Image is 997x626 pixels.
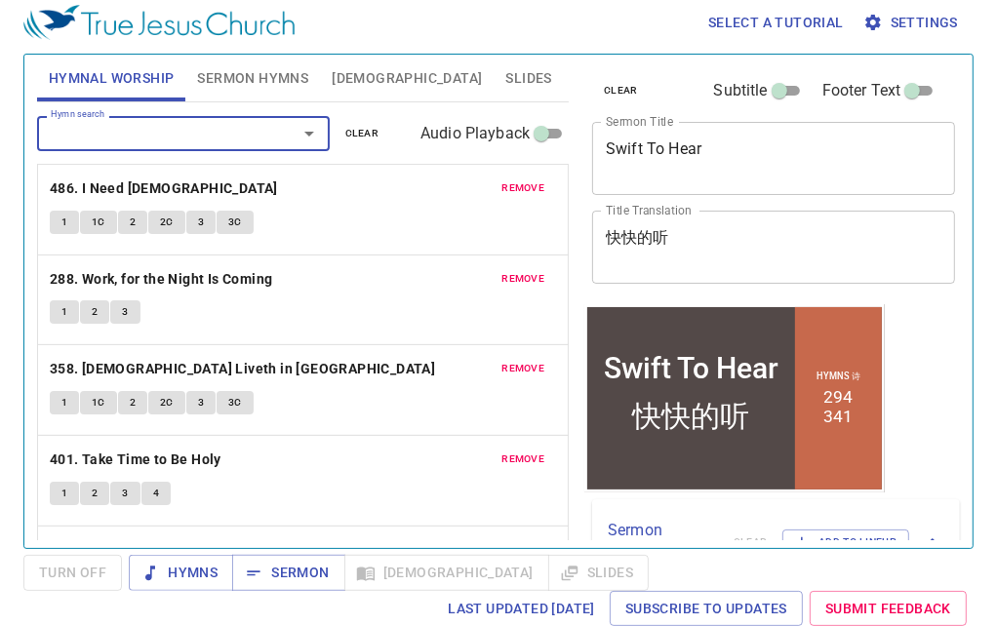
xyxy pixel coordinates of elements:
b: 401. Take Time to Be Holy [50,448,221,472]
span: Select a tutorial [708,11,844,35]
button: remove [490,448,556,471]
span: [DEMOGRAPHIC_DATA] [332,66,482,91]
span: 1 [61,303,67,321]
button: Open [296,120,323,147]
button: remove [490,267,556,291]
img: True Jesus Church [23,5,295,40]
button: 288. Work, for the Night Is Coming [50,267,276,292]
span: 3 [198,394,204,411]
button: 158. Walking in the [GEOGRAPHIC_DATA] [50,538,321,563]
button: 4 [141,482,171,505]
span: 1 [61,214,67,231]
span: 2 [92,303,98,321]
button: clear [592,79,650,102]
span: clear [345,125,379,142]
span: Hymns [144,561,218,585]
span: Last updated [DATE] [448,597,595,621]
button: remove [490,538,556,562]
span: Hymnal Worship [49,66,175,91]
span: 1C [92,394,105,411]
button: Add to Lineup [782,529,909,555]
span: Footer Text [822,79,901,102]
span: 3 [198,214,204,231]
button: Sermon [232,555,344,591]
button: 1 [50,391,79,414]
span: remove [501,179,544,197]
b: 288. Work, for the Night Is Coming [50,267,273,292]
span: remove [501,270,544,288]
button: clear [334,122,391,145]
span: 3 [122,303,128,321]
span: 1 [61,394,67,411]
button: 3 [186,391,216,414]
span: Add to Lineup [795,533,897,551]
button: 3 [186,211,216,234]
span: Subtitle [714,79,768,102]
button: 401. Take Time to Be Holy [50,448,224,472]
button: 2 [118,211,147,234]
p: Sermon Lineup ( 0 ) [608,519,718,566]
b: 158. Walking in the [GEOGRAPHIC_DATA] [50,538,318,563]
span: 1 [61,485,67,502]
button: 1C [80,391,117,414]
b: 486. I Need [DEMOGRAPHIC_DATA] [50,176,278,201]
span: clear [604,82,638,99]
button: 2C [148,211,185,234]
b: 358. [DEMOGRAPHIC_DATA] Liveth in [GEOGRAPHIC_DATA] [50,357,435,381]
span: Submit Feedback [825,597,951,621]
button: 2 [80,300,109,324]
button: 1 [50,482,79,505]
span: 2 [92,485,98,502]
span: 4 [153,485,159,502]
span: 3C [228,214,242,231]
span: Sermon Hymns [197,66,308,91]
iframe: from-child [584,304,885,492]
span: 1C [92,214,105,231]
span: remove [501,360,544,377]
button: Select a tutorial [700,5,852,41]
button: 3 [110,482,140,505]
button: Settings [859,5,966,41]
span: 2C [160,214,174,231]
div: Sermon Lineup(0)clearAdd to Lineup [592,499,960,585]
span: Slides [505,66,551,91]
span: remove [501,450,544,468]
button: 2 [118,391,147,414]
span: 2 [130,214,136,231]
span: Subscribe to Updates [625,597,787,621]
button: 358. [DEMOGRAPHIC_DATA] Liveth in [GEOGRAPHIC_DATA] [50,357,439,381]
button: 1 [50,211,79,234]
button: 486. I Need [DEMOGRAPHIC_DATA] [50,176,281,201]
button: 3 [110,300,140,324]
span: 2C [160,394,174,411]
button: Hymns [129,555,233,591]
button: remove [490,176,556,200]
span: Settings [867,11,958,35]
button: 2C [148,391,185,414]
textarea: 快快的听 [606,228,941,265]
button: 1 [50,300,79,324]
button: 3C [217,391,254,414]
span: 3C [228,394,242,411]
button: 2 [80,482,109,505]
span: Audio Playback [420,122,530,145]
button: remove [490,357,556,380]
button: 1C [80,211,117,234]
span: 2 [130,394,136,411]
span: Sermon [248,561,329,585]
span: 3 [122,485,128,502]
textarea: Swift To Hear [606,139,941,176]
button: 3C [217,211,254,234]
